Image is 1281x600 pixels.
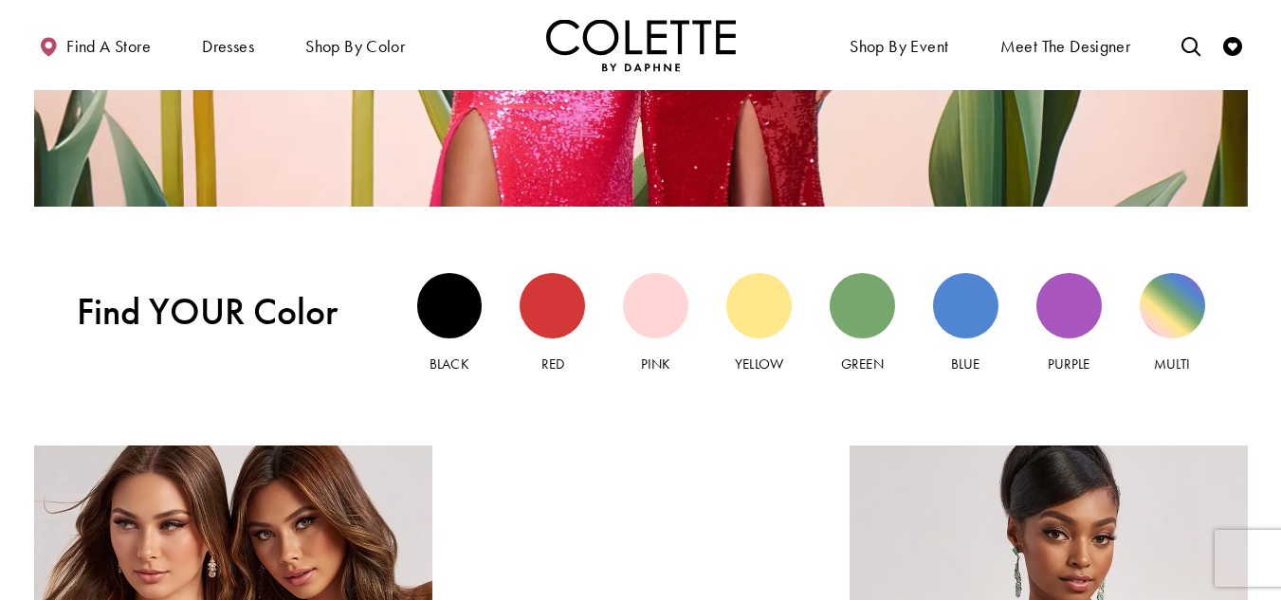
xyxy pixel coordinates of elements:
[1140,273,1205,338] div: Multi view
[830,273,895,338] div: Green view
[1036,273,1102,338] div: Purple view
[933,273,998,374] a: Blue view Blue
[951,355,979,373] span: Blue
[417,273,483,338] div: Black view
[726,273,792,338] div: Yellow view
[726,273,792,374] a: Yellow view Yellow
[1177,19,1205,71] a: Toggle search
[546,19,736,71] img: Colette by Daphne
[841,355,883,373] span: Green
[430,355,468,373] span: Black
[417,273,483,374] a: Black view Black
[34,19,156,71] a: Find a store
[202,37,254,56] span: Dresses
[1218,19,1247,71] a: Check Wishlist
[541,355,564,373] span: Red
[520,273,585,338] div: Red view
[933,273,998,338] div: Blue view
[520,273,585,374] a: Red view Red
[1048,355,1089,373] span: Purple
[996,19,1136,71] a: Meet the designer
[301,19,410,71] span: Shop by color
[830,273,895,374] a: Green view Green
[1036,273,1102,374] a: Purple view Purple
[66,37,151,56] span: Find a store
[1154,355,1190,373] span: Multi
[1000,37,1131,56] span: Meet the designer
[623,273,688,374] a: Pink view Pink
[623,273,688,338] div: Pink view
[305,37,405,56] span: Shop by color
[77,290,375,334] span: Find YOUR Color
[546,19,736,71] a: Visit Home Page
[1140,273,1205,374] a: Multi view Multi
[197,19,259,71] span: Dresses
[845,19,953,71] span: Shop By Event
[641,355,670,373] span: Pink
[735,355,782,373] span: Yellow
[850,37,948,56] span: Shop By Event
